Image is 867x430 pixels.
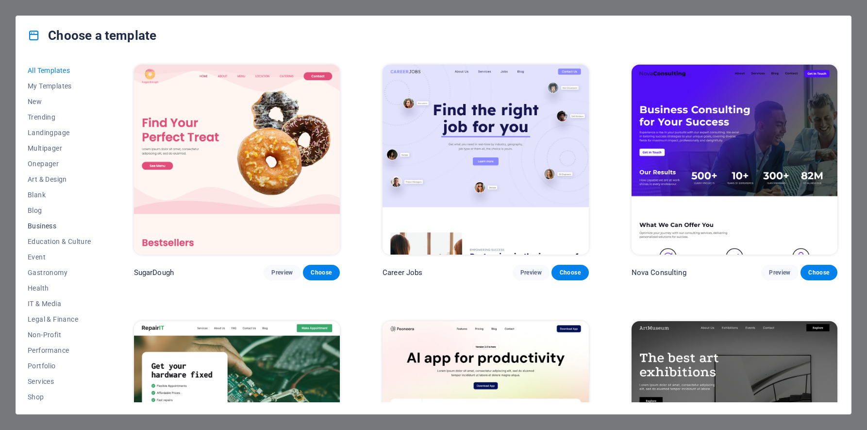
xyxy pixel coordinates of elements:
[28,280,91,296] button: Health
[28,129,91,137] span: Landingpage
[28,94,91,109] button: New
[28,78,91,94] button: My Templates
[28,222,91,230] span: Business
[28,206,91,214] span: Blog
[28,249,91,265] button: Event
[28,378,91,385] span: Services
[28,296,91,311] button: IT & Media
[769,269,790,276] span: Preview
[28,393,91,401] span: Shop
[383,268,423,277] p: Career Jobs
[559,269,581,276] span: Choose
[28,315,91,323] span: Legal & Finance
[28,311,91,327] button: Legal & Finance
[28,331,91,339] span: Non-Profit
[28,327,91,343] button: Non-Profit
[28,156,91,172] button: Onepager
[28,253,91,261] span: Event
[632,268,686,277] p: Nova Consulting
[28,358,91,374] button: Portfolio
[28,343,91,358] button: Performance
[520,269,542,276] span: Preview
[800,265,837,280] button: Choose
[632,65,837,255] img: Nova Consulting
[28,269,91,276] span: Gastronomy
[383,65,588,255] img: Career Jobs
[28,284,91,292] span: Health
[28,175,91,183] span: Art & Design
[303,265,340,280] button: Choose
[28,265,91,280] button: Gastronomy
[28,28,156,43] h4: Choose a template
[28,63,91,78] button: All Templates
[134,268,174,277] p: SugarDough
[28,362,91,370] span: Portfolio
[28,389,91,405] button: Shop
[28,125,91,140] button: Landingpage
[28,144,91,152] span: Multipager
[28,98,91,105] span: New
[28,191,91,199] span: Blank
[311,269,332,276] span: Choose
[28,67,91,74] span: All Templates
[513,265,550,280] button: Preview
[28,203,91,218] button: Blog
[28,234,91,249] button: Education & Culture
[28,300,91,308] span: IT & Media
[28,374,91,389] button: Services
[28,113,91,121] span: Trending
[28,109,91,125] button: Trending
[28,346,91,354] span: Performance
[28,82,91,90] span: My Templates
[264,265,300,280] button: Preview
[28,140,91,156] button: Multipager
[134,65,340,255] img: SugarDough
[28,238,91,245] span: Education & Culture
[808,269,830,276] span: Choose
[28,218,91,234] button: Business
[28,172,91,187] button: Art & Design
[271,269,293,276] span: Preview
[28,187,91,203] button: Blank
[551,265,588,280] button: Choose
[28,160,91,168] span: Onepager
[761,265,798,280] button: Preview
